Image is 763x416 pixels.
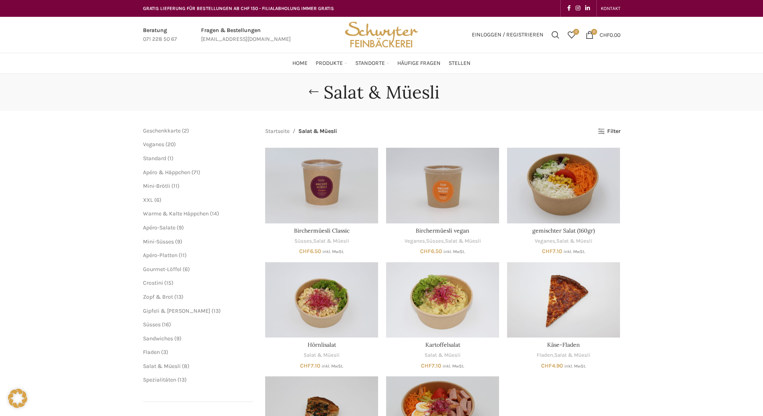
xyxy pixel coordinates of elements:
span: 0 [591,29,597,35]
bdi: 4.90 [541,362,563,369]
bdi: 7.10 [542,248,562,255]
div: Main navigation [139,55,624,71]
span: 20 [167,141,174,148]
a: Einloggen / Registrieren [468,27,548,43]
a: Infobox link [143,26,177,44]
span: 13 [213,307,219,314]
span: 71 [193,169,198,176]
span: Produkte [316,60,343,67]
span: Salat & Müesli [298,127,337,136]
a: Salat & Müesli [556,237,592,245]
span: Gipfeli & [PERSON_NAME] [143,307,210,314]
a: Stellen [449,55,471,71]
span: CHF [600,31,610,38]
span: CHF [299,248,310,255]
span: Home [292,60,308,67]
span: CHF [300,362,311,369]
span: 15 [166,279,171,286]
small: inkl. MwSt. [443,364,464,369]
small: inkl. MwSt. [322,249,344,254]
a: gemischter Salat (160gr) [532,227,595,234]
a: Facebook social link [565,3,573,14]
span: 3 [163,349,166,356]
a: Mini-Brötli [143,183,170,189]
span: 9 [179,224,182,231]
small: inkl. MwSt. [443,249,465,254]
span: 13 [176,293,181,300]
span: 11 [173,183,177,189]
a: Hörnlisalat [308,341,336,348]
bdi: 6.50 [420,248,442,255]
a: Site logo [342,31,421,38]
a: Birchermüesli vegan [416,227,469,234]
a: XXL [143,197,153,203]
a: Crostini [143,279,163,286]
small: inkl. MwSt. [564,364,586,369]
span: Standorte [355,60,385,67]
div: Secondary navigation [597,0,624,16]
span: 6 [156,197,159,203]
span: 2 [184,127,187,134]
a: Salat & Müesli [313,237,349,245]
span: CHF [542,248,553,255]
a: 0 [564,27,580,43]
bdi: 0.00 [600,31,620,38]
span: 0 [573,29,579,35]
a: Salat & Müesli [143,363,181,370]
span: KONTAKT [601,6,620,11]
a: Salat & Müesli [425,352,461,359]
span: 6 [185,266,188,273]
div: , [507,237,620,245]
h1: Salat & Müesli [324,82,439,103]
a: Apéro-Salate [143,224,175,231]
a: Standorte [355,55,389,71]
span: 16 [164,321,169,328]
a: Sandwiches [143,335,173,342]
span: Gourmet-Löffel [143,266,181,273]
a: Standard [143,155,166,162]
span: 14 [212,210,217,217]
a: Birchermüesli Classic [294,227,350,234]
span: CHF [420,248,431,255]
span: 11 [181,252,185,259]
a: Veganes [143,141,164,148]
a: Filter [598,128,620,135]
a: Häufige Fragen [397,55,441,71]
a: Infobox link [201,26,291,44]
a: Veganes [535,237,555,245]
a: Apéro & Häppchen [143,169,190,176]
a: Warme & Kalte Häppchen [143,210,209,217]
a: Zopf & Brot [143,293,173,300]
a: Süsses [426,237,444,245]
a: Hörnlisalat [265,262,378,338]
div: , [507,352,620,359]
a: Fladen [143,349,160,356]
div: , , [386,237,499,245]
a: Go back [304,84,324,100]
a: Fladen [537,352,553,359]
nav: Breadcrumb [265,127,337,136]
a: Käse-Fladen [507,262,620,338]
a: Kartoffelsalat [386,262,499,338]
a: Salat & Müesli [554,352,590,359]
small: inkl. MwSt. [322,364,343,369]
bdi: 7.10 [300,362,320,369]
a: Salat & Müesli [304,352,340,359]
a: Spezialitäten [143,376,176,383]
a: Birchermüesli Classic [265,148,378,223]
a: Süsses [143,321,161,328]
bdi: 6.50 [299,248,321,255]
a: Mini-Süsses [143,238,174,245]
span: 9 [176,335,179,342]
